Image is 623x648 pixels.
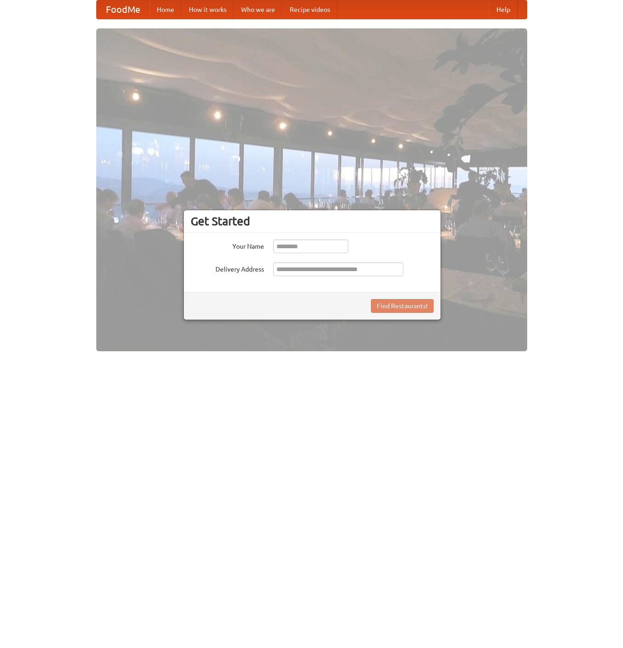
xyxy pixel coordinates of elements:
[371,299,434,313] button: Find Restaurants!
[489,0,518,19] a: Help
[191,262,264,274] label: Delivery Address
[282,0,337,19] a: Recipe videos
[191,214,434,228] h3: Get Started
[234,0,282,19] a: Who we are
[182,0,234,19] a: How it works
[191,240,264,251] label: Your Name
[149,0,182,19] a: Home
[97,0,149,19] a: FoodMe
